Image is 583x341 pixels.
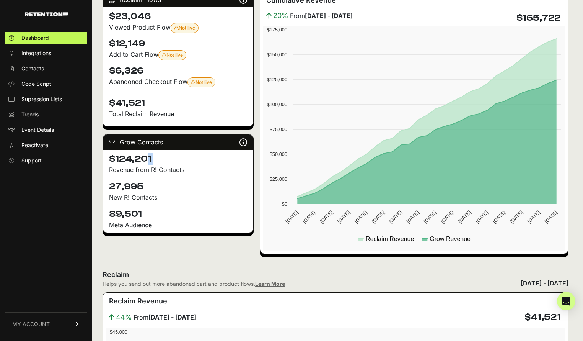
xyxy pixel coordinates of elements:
a: Reactivate [5,139,87,151]
span: 20% [273,10,288,21]
text: [DATE] [388,210,403,225]
text: [DATE] [371,210,386,225]
p: New R! Contacts [109,193,247,202]
p: Revenue from R! Contacts [109,165,247,174]
a: Event Details [5,124,87,136]
span: 44% [116,312,132,323]
span: From [134,313,196,322]
a: Trends [5,108,87,121]
strong: [DATE] - [DATE] [305,12,353,20]
a: MY ACCOUNT [5,312,87,336]
span: MY ACCOUNT [12,320,50,328]
h4: 27,995 [109,180,247,193]
img: Retention.com [25,12,68,16]
span: Not live [174,25,195,31]
a: Dashboard [5,32,87,44]
text: [DATE] [544,210,559,225]
text: $0 [282,201,287,207]
h4: $41,521 [524,311,560,323]
text: $100,000 [267,102,287,107]
div: Abandoned Checkout Flow [109,77,247,87]
p: Total Reclaim Revenue [109,109,247,118]
h4: $12,149 [109,38,247,50]
span: Reactivate [21,141,48,149]
text: $150,000 [267,52,287,57]
text: $45,000 [110,329,127,335]
div: Helps you send out more abandoned cart and product flows. [103,280,285,288]
h3: Reclaim Revenue [109,296,167,307]
a: Support [5,154,87,167]
span: Not live [191,79,212,85]
text: $125,000 [267,77,287,82]
text: [DATE] [526,210,541,225]
text: $25,000 [270,176,287,182]
a: Learn More [255,280,285,287]
span: Event Details [21,126,54,134]
h4: $165,722 [516,12,560,24]
div: Grow Contacts [103,134,253,150]
text: [DATE] [319,210,334,225]
text: $175,000 [267,27,287,33]
text: [DATE] [302,210,317,225]
h2: Reclaim [103,269,285,280]
text: [DATE] [336,210,351,225]
text: [DATE] [440,210,455,225]
h4: $6,326 [109,65,247,77]
text: [DATE] [457,210,472,225]
text: $75,000 [270,126,287,132]
h4: $124,201 [109,153,247,165]
text: [DATE] [474,210,489,225]
div: Add to Cart Flow [109,50,247,60]
text: [DATE] [405,210,420,225]
span: Trends [21,111,39,118]
text: [DATE] [423,210,438,225]
text: [DATE] [284,210,299,225]
div: Open Intercom Messenger [557,292,575,310]
a: Integrations [5,47,87,59]
span: Contacts [21,65,44,72]
a: Code Script [5,78,87,90]
span: Support [21,157,42,164]
strong: [DATE] - [DATE] [148,313,196,321]
text: [DATE] [509,210,524,225]
span: Integrations [21,49,51,57]
h4: $23,046 [109,10,247,23]
h4: $41,521 [109,92,247,109]
text: $50,000 [270,151,287,157]
text: Reclaim Revenue [366,236,414,242]
div: Viewed Product Flow [109,23,247,33]
span: Dashboard [21,34,49,42]
div: Meta Audience [109,220,247,230]
span: Supression Lists [21,95,62,103]
div: [DATE] - [DATE] [521,279,568,288]
text: [DATE] [492,210,506,225]
span: From [290,11,353,20]
span: Code Script [21,80,51,88]
text: Grow Revenue [430,236,471,242]
text: [DATE] [353,210,368,225]
h4: 89,501 [109,208,247,220]
a: Supression Lists [5,93,87,105]
a: Contacts [5,62,87,75]
span: Not live [162,52,183,58]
